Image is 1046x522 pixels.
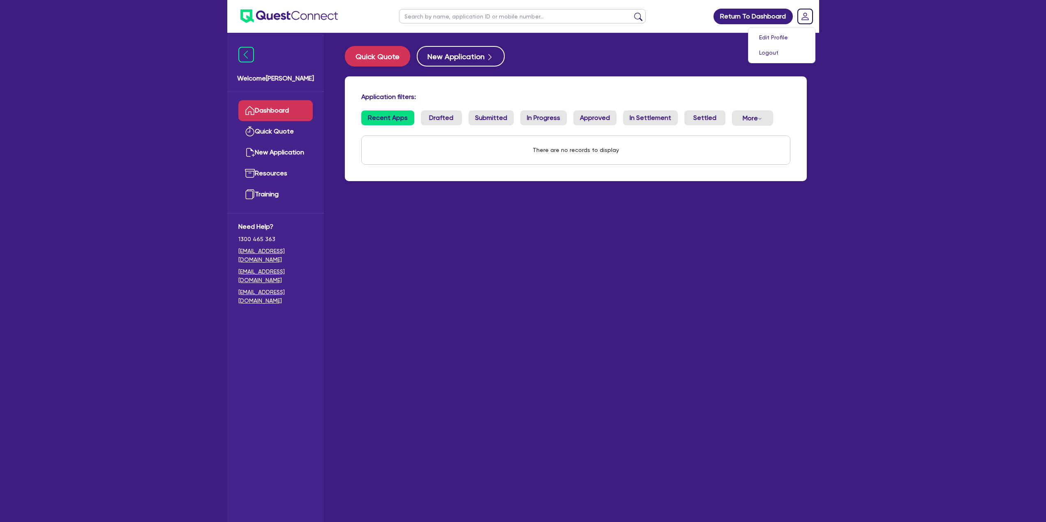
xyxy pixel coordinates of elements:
a: Training [238,184,313,205]
img: icon-menu-close [238,47,254,62]
a: Drafted [421,110,462,125]
a: Dashboard [238,100,313,121]
img: quest-connect-logo-blue [240,9,338,23]
a: Edit Profile [751,30,813,45]
a: Return To Dashboard [713,9,793,24]
a: [EMAIL_ADDRESS][DOMAIN_NAME] [238,267,313,285]
a: [EMAIL_ADDRESS][DOMAIN_NAME] [238,288,313,305]
input: Search by name, application ID or mobile number... [399,9,646,23]
a: Dropdown toggle [794,6,816,27]
h4: Application filters: [361,93,790,101]
button: Dropdown toggle [732,110,773,126]
a: Submitted [469,110,514,125]
span: Welcome [PERSON_NAME] [237,74,314,83]
a: [EMAIL_ADDRESS][DOMAIN_NAME] [238,247,313,264]
a: Resources [238,163,313,184]
span: Need Help? [238,222,313,232]
div: There are no records to display [523,136,629,164]
a: In Settlement [623,110,678,125]
a: In Progress [520,110,567,125]
button: Quick Quote [345,46,410,67]
img: quick-quote [245,126,255,136]
a: Recent Apps [361,110,414,125]
a: Settled [684,110,725,125]
a: Logout [751,45,813,60]
img: resources [245,168,255,178]
img: new-application [245,147,255,157]
a: Approved [573,110,617,125]
button: New Application [417,46,505,67]
img: training [245,189,255,199]
a: Quick Quote [345,46,417,67]
a: New Application [238,142,313,163]
span: 1300 465 363 [238,235,313,244]
a: Quick Quote [238,121,313,142]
